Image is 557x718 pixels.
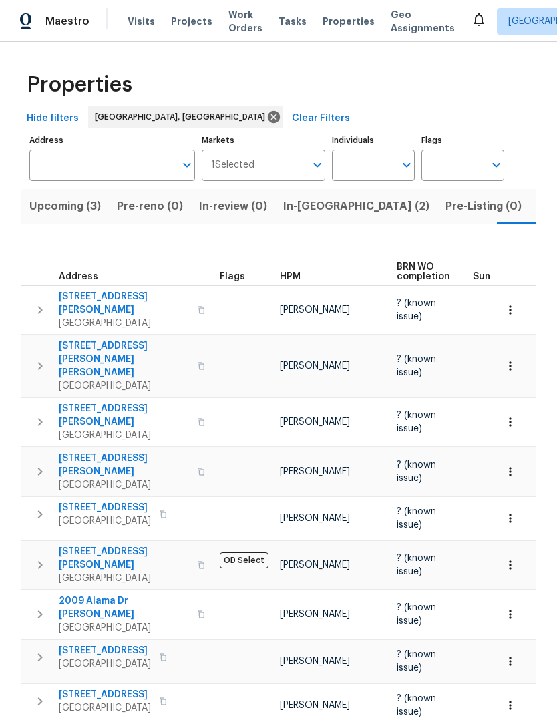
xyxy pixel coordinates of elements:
[220,552,268,568] span: OD Select
[88,106,283,128] div: [GEOGRAPHIC_DATA], [GEOGRAPHIC_DATA]
[283,197,429,216] span: In-[GEOGRAPHIC_DATA] (2)
[117,197,183,216] span: Pre-reno (0)
[21,106,84,131] button: Hide filters
[323,15,375,28] span: Properties
[487,156,506,174] button: Open
[59,290,189,317] span: [STREET_ADDRESS][PERSON_NAME]
[287,106,355,131] button: Clear Filters
[59,644,151,657] span: [STREET_ADDRESS]
[397,156,416,174] button: Open
[397,554,436,576] span: ? (known issue)
[27,78,132,92] span: Properties
[280,657,350,666] span: [PERSON_NAME]
[59,478,189,492] span: [GEOGRAPHIC_DATA]
[199,197,267,216] span: In-review (0)
[59,452,189,478] span: [STREET_ADDRESS][PERSON_NAME]
[280,272,301,281] span: HPM
[292,110,350,127] span: Clear Filters
[280,701,350,710] span: [PERSON_NAME]
[59,545,189,572] span: [STREET_ADDRESS][PERSON_NAME]
[445,197,522,216] span: Pre-Listing (0)
[27,110,79,127] span: Hide filters
[59,339,189,379] span: [STREET_ADDRESS][PERSON_NAME][PERSON_NAME]
[397,507,436,530] span: ? (known issue)
[391,8,455,35] span: Geo Assignments
[45,15,89,28] span: Maestro
[397,299,436,321] span: ? (known issue)
[29,136,195,144] label: Address
[59,317,189,330] span: [GEOGRAPHIC_DATA]
[59,272,98,281] span: Address
[397,411,436,433] span: ? (known issue)
[280,514,350,523] span: [PERSON_NAME]
[171,15,212,28] span: Projects
[332,136,415,144] label: Individuals
[59,594,189,621] span: 2009 Alama Dr [PERSON_NAME]
[280,361,350,371] span: [PERSON_NAME]
[220,272,245,281] span: Flags
[397,460,436,483] span: ? (known issue)
[59,429,189,442] span: [GEOGRAPHIC_DATA]
[397,262,450,281] span: BRN WO completion
[59,501,151,514] span: [STREET_ADDRESS]
[228,8,262,35] span: Work Orders
[59,621,189,635] span: [GEOGRAPHIC_DATA]
[29,197,101,216] span: Upcoming (3)
[397,603,436,626] span: ? (known issue)
[59,379,189,393] span: [GEOGRAPHIC_DATA]
[397,694,436,717] span: ? (known issue)
[178,156,196,174] button: Open
[278,17,307,26] span: Tasks
[59,572,189,585] span: [GEOGRAPHIC_DATA]
[280,467,350,476] span: [PERSON_NAME]
[128,15,155,28] span: Visits
[280,305,350,315] span: [PERSON_NAME]
[59,657,151,671] span: [GEOGRAPHIC_DATA]
[397,355,436,377] span: ? (known issue)
[280,417,350,427] span: [PERSON_NAME]
[202,136,326,144] label: Markets
[308,156,327,174] button: Open
[211,160,254,171] span: 1 Selected
[421,136,504,144] label: Flags
[95,110,270,124] span: [GEOGRAPHIC_DATA], [GEOGRAPHIC_DATA]
[59,701,151,715] span: [GEOGRAPHIC_DATA]
[59,688,151,701] span: [STREET_ADDRESS]
[473,272,516,281] span: Summary
[59,514,151,528] span: [GEOGRAPHIC_DATA]
[280,560,350,570] span: [PERSON_NAME]
[59,402,189,429] span: [STREET_ADDRESS][PERSON_NAME]
[280,610,350,619] span: [PERSON_NAME]
[397,650,436,673] span: ? (known issue)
